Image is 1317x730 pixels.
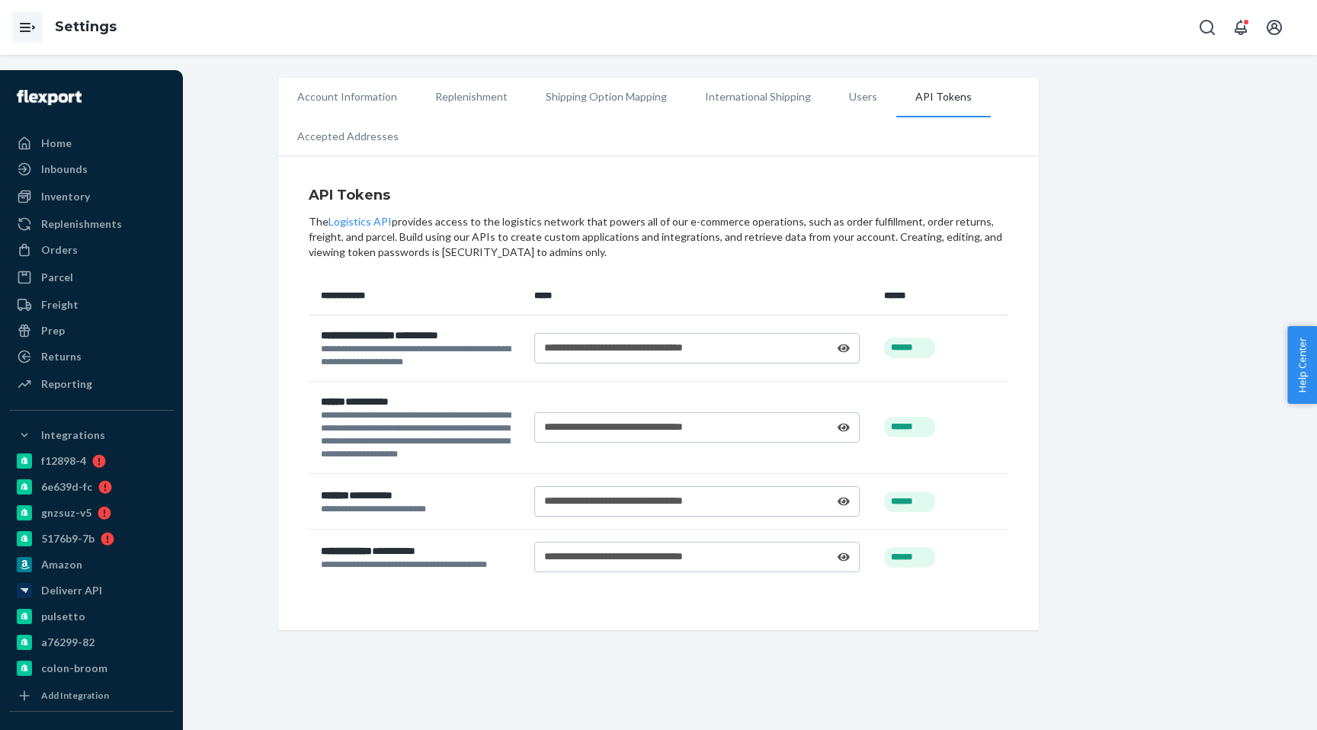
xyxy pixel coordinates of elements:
[41,216,122,232] div: Replenishments
[1259,12,1290,43] button: Open account menu
[9,319,174,343] a: Prep
[9,501,174,525] a: gnzsuz-v5
[1226,12,1256,43] button: Open notifications
[278,78,416,116] li: Account Information
[41,505,91,520] div: gnzsuz-v5
[41,661,107,676] div: colon-broom
[9,604,174,629] a: pulsetto
[328,215,392,228] a: Logistics API
[527,78,686,116] li: Shipping Option Mapping
[9,449,174,473] a: f12898-4
[41,189,90,204] div: Inventory
[41,270,73,285] div: Parcel
[278,117,418,155] li: Accepted Addresses
[9,131,174,155] a: Home
[1192,12,1222,43] button: Open Search Box
[41,479,92,495] div: 6e639d-fc
[9,184,174,209] a: Inventory
[12,12,43,43] button: Open Navigation
[9,344,174,369] a: Returns
[41,453,86,469] div: f12898-4
[9,157,174,181] a: Inbounds
[41,689,109,702] div: Add Integration
[55,18,117,35] a: Settings
[41,635,95,650] div: a76299-82
[9,630,174,655] a: a76299-82
[9,475,174,499] a: 6e639d-fc
[43,5,129,50] ol: breadcrumbs
[9,238,174,262] a: Orders
[41,376,92,392] div: Reporting
[41,427,105,443] div: Integrations
[416,78,527,116] li: Replenishment
[41,323,65,338] div: Prep
[41,557,82,572] div: Amazon
[41,162,88,177] div: Inbounds
[309,185,1008,205] h4: API Tokens
[41,349,82,364] div: Returns
[17,90,82,105] img: Flexport logo
[9,265,174,290] a: Parcel
[9,656,174,680] a: colon-broom
[686,78,830,116] li: International Shipping
[9,527,174,551] a: 5176b9-7b
[830,78,896,116] li: Users
[41,531,95,546] div: 5176b9-7b
[309,214,1008,260] div: The provides access to the logistics network that powers all of our e-commerce operations, such a...
[896,78,991,117] li: API Tokens
[41,609,85,624] div: pulsetto
[9,293,174,317] a: Freight
[9,687,174,705] a: Add Integration
[9,372,174,396] a: Reporting
[9,552,174,577] a: Amazon
[9,578,174,603] a: Deliverr API
[9,423,174,447] button: Integrations
[41,583,102,598] div: Deliverr API
[41,242,78,258] div: Orders
[41,297,79,312] div: Freight
[41,136,72,151] div: Home
[1287,326,1317,404] button: Help Center
[9,212,174,236] a: Replenishments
